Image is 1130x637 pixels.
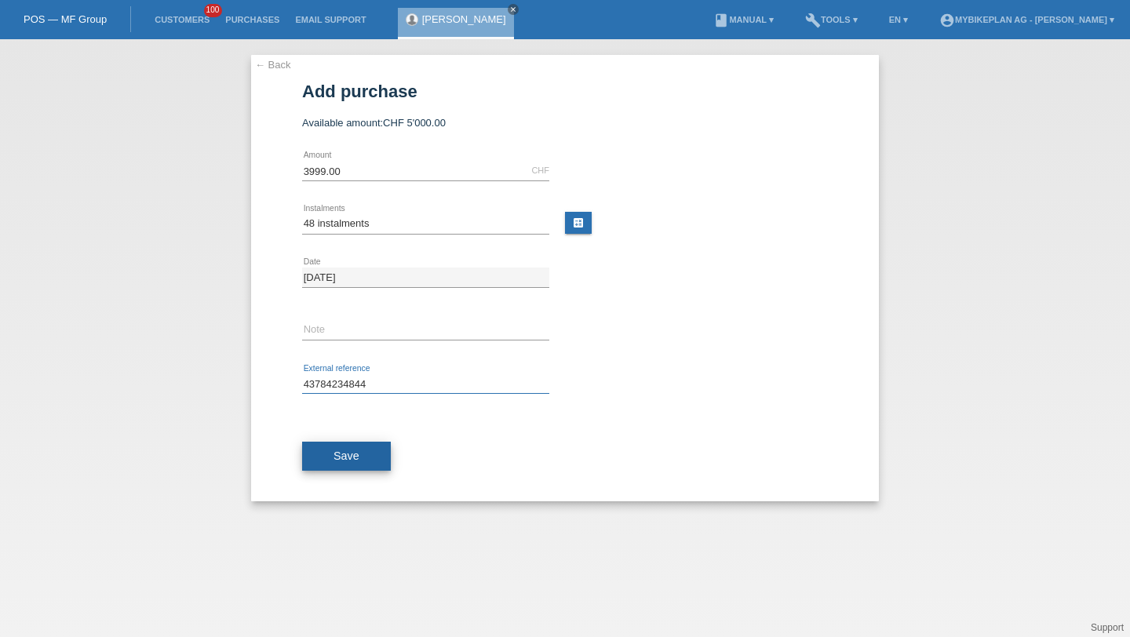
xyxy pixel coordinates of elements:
a: buildTools ▾ [797,15,866,24]
a: ← Back [255,59,291,71]
h1: Add purchase [302,82,828,101]
a: account_circleMybikeplan AG - [PERSON_NAME] ▾ [931,15,1122,24]
i: build [805,13,821,28]
div: CHF [531,166,549,175]
i: book [713,13,729,28]
div: Available amount: [302,117,828,129]
i: close [509,5,517,13]
a: bookManual ▾ [705,15,782,24]
a: POS — MF Group [24,13,107,25]
a: Customers [147,15,217,24]
a: Purchases [217,15,287,24]
span: Save [334,450,359,462]
a: calculate [565,212,592,234]
a: Support [1091,622,1124,633]
a: close [508,4,519,15]
span: CHF 5'000.00 [383,117,446,129]
i: account_circle [939,13,955,28]
i: calculate [572,217,585,229]
a: EN ▾ [881,15,916,24]
a: [PERSON_NAME] [422,13,506,25]
span: 100 [204,4,223,17]
a: Email Support [287,15,374,24]
button: Save [302,442,391,471]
